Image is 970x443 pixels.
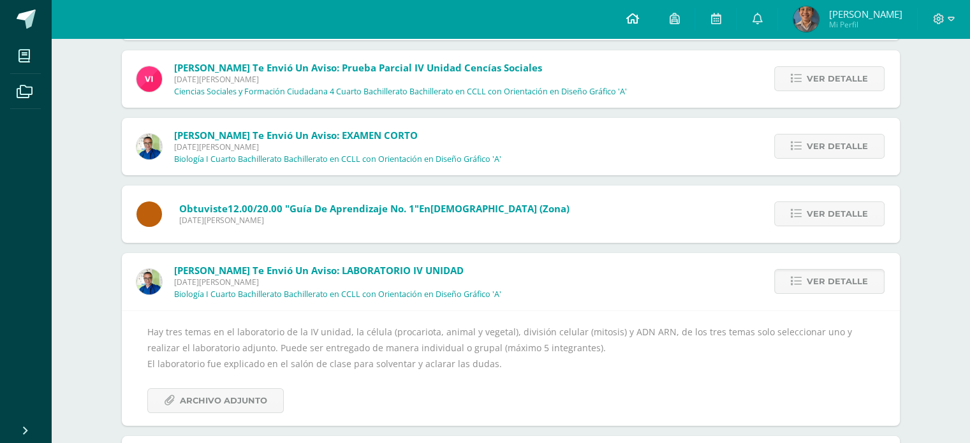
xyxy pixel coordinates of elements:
img: 089e47a4a87b524395cd23be99b64361.png [793,6,819,32]
span: Obtuviste en [179,202,570,215]
div: Hay tres temas en el laboratorio de la IV unidad, la célula (procariota, animal y vegetal), divis... [147,324,874,413]
span: Ver detalle [807,67,868,91]
span: Ver detalle [807,202,868,226]
span: Ver detalle [807,134,868,158]
img: bd6d0aa147d20350c4821b7c643124fa.png [136,66,162,92]
p: Ciencias Sociales y Formación Ciudadana 4 Cuarto Bachillerato Bachillerato en CCLL con Orientació... [174,87,627,97]
span: "Guía de aprendizaje No. 1" [285,202,419,215]
span: [DATE][PERSON_NAME] [174,142,501,152]
p: Biología I Cuarto Bachillerato Bachillerato en CCLL con Orientación en Diseño Gráfico 'A' [174,154,501,164]
span: Ver detalle [807,270,868,293]
p: Biología I Cuarto Bachillerato Bachillerato en CCLL con Orientación en Diseño Gráfico 'A' [174,289,501,300]
img: 692ded2a22070436d299c26f70cfa591.png [136,269,162,294]
span: [DATE][PERSON_NAME] [179,215,570,226]
span: [PERSON_NAME] [828,8,902,20]
span: [PERSON_NAME] te envió un aviso: LABORATORIO IV UNIDAD [174,264,464,277]
span: [PERSON_NAME] te envió un aviso: Prueba Parcial IV Unidad Cencías Sociales [174,61,542,74]
span: [PERSON_NAME] te envió un aviso: EXAMEN CORTO [174,129,418,142]
img: 692ded2a22070436d299c26f70cfa591.png [136,134,162,159]
span: Mi Perfil [828,19,902,30]
span: Archivo Adjunto [180,389,267,412]
span: [DATE][PERSON_NAME] [174,277,501,287]
a: Archivo Adjunto [147,388,284,413]
span: [DEMOGRAPHIC_DATA] (Zona) [430,202,570,215]
span: 12.00/20.00 [228,202,283,215]
span: [DATE][PERSON_NAME] [174,74,627,85]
